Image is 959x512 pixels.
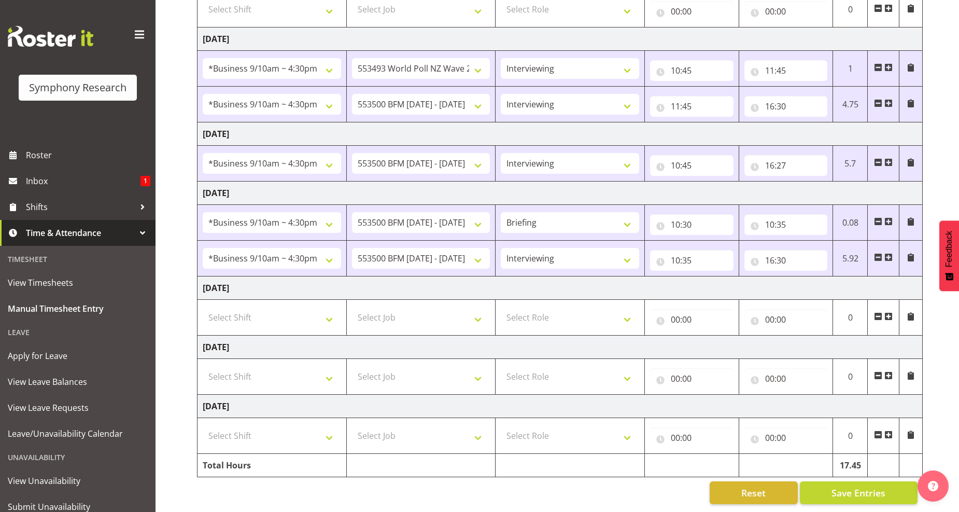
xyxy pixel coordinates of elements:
input: Click to select... [744,214,828,235]
input: Click to select... [744,250,828,271]
span: View Timesheets [8,275,148,290]
td: [DATE] [198,182,923,205]
td: 5.92 [833,241,868,276]
input: Click to select... [650,309,734,330]
button: Save Entries [800,481,918,504]
input: Click to select... [650,60,734,81]
input: Click to select... [744,96,828,117]
td: [DATE] [198,336,923,359]
a: View Unavailability [3,468,153,494]
td: 0.08 [833,205,868,241]
input: Click to select... [650,155,734,176]
a: Apply for Leave [3,343,153,369]
a: Leave/Unavailability Calendar [3,421,153,447]
span: View Leave Balances [8,374,148,390]
div: Symphony Research [29,80,126,95]
span: Feedback [944,231,954,267]
td: [DATE] [198,395,923,418]
span: Save Entries [831,486,885,500]
span: Manual Timesheet Entry [8,301,148,316]
input: Click to select... [650,96,734,117]
input: Click to select... [650,250,734,271]
input: Click to select... [650,214,734,235]
td: 0 [833,300,868,336]
td: 5.7 [833,146,868,182]
input: Click to select... [744,60,828,81]
div: Timesheet [3,248,153,270]
td: [DATE] [198,276,923,300]
span: Apply for Leave [8,348,148,364]
span: Reset [741,486,766,500]
span: View Leave Requests [8,400,148,416]
img: help-xxl-2.png [928,481,938,491]
span: View Unavailability [8,473,148,489]
input: Click to select... [744,155,828,176]
td: [DATE] [198,122,923,146]
td: 17.45 [833,454,868,477]
input: Click to select... [650,427,734,448]
span: Inbox [26,173,140,189]
button: Feedback - Show survey [939,220,959,291]
a: Manual Timesheet Entry [3,296,153,322]
div: Unavailability [3,447,153,468]
button: Reset [710,481,798,504]
input: Click to select... [744,309,828,330]
td: 4.75 [833,87,868,122]
a: View Timesheets [3,270,153,296]
td: 0 [833,359,868,395]
span: Time & Attendance [26,225,135,241]
a: View Leave Balances [3,369,153,395]
input: Click to select... [744,427,828,448]
input: Click to select... [650,368,734,389]
span: 1 [140,176,150,186]
span: Leave/Unavailability Calendar [8,426,148,441]
span: Roster [26,147,150,163]
div: Leave [3,322,153,343]
img: Rosterit website logo [8,26,93,47]
span: Shifts [26,199,135,215]
td: 0 [833,418,868,454]
input: Click to select... [744,1,828,22]
a: View Leave Requests [3,395,153,421]
td: 1 [833,51,868,87]
td: Total Hours [198,454,347,477]
input: Click to select... [744,368,828,389]
input: Click to select... [650,1,734,22]
td: [DATE] [198,27,923,51]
